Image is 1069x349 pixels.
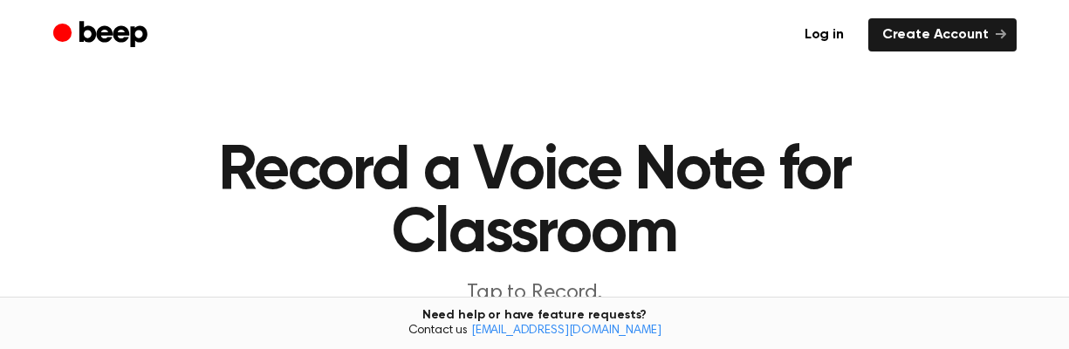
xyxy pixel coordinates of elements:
[471,325,661,337] a: [EMAIL_ADDRESS][DOMAIN_NAME]
[868,18,1017,51] a: Create Account
[53,18,152,52] a: Beep
[188,140,881,265] h1: Record a Voice Note for Classroom
[200,279,870,308] p: Tap to Record.
[10,324,1059,339] span: Contact us
[791,18,858,51] a: Log in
